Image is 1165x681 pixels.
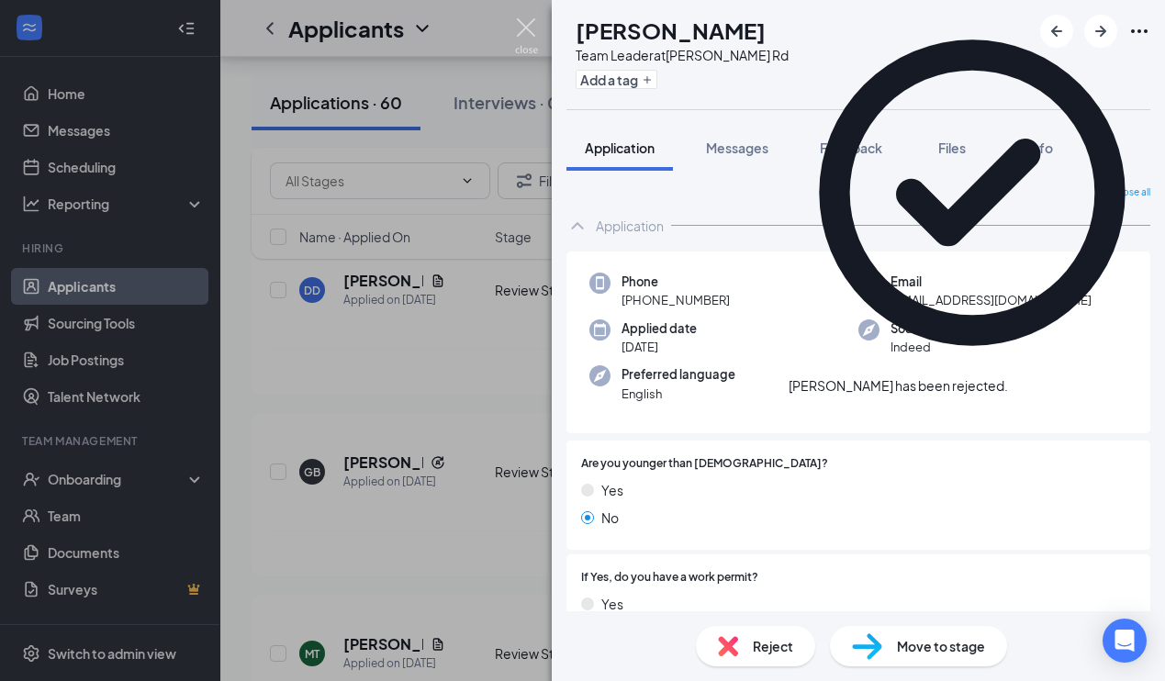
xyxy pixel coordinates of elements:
span: No [601,508,619,528]
span: Reject [753,636,793,656]
svg: Plus [642,74,653,85]
svg: ChevronUp [566,215,588,237]
span: Yes [601,480,623,500]
span: Application [585,140,655,156]
span: English [622,385,735,403]
span: [DATE] [622,338,697,356]
div: Open Intercom Messenger [1103,619,1147,663]
button: PlusAdd a tag [576,70,657,89]
span: Move to stage [897,636,985,656]
div: Application [596,217,664,235]
span: [PHONE_NUMBER] [622,291,730,309]
span: Preferred language [622,365,735,384]
span: Yes [601,594,623,614]
div: Team Leader at [PERSON_NAME] Rd [576,46,789,64]
span: Phone [622,273,730,291]
span: Are you younger than [DEMOGRAPHIC_DATA]? [581,455,828,473]
span: Applied date [622,319,697,338]
div: [PERSON_NAME] has been rejected. [789,376,1008,396]
span: If Yes, do you have a work permit? [581,569,758,586]
span: Messages [706,140,768,156]
h1: [PERSON_NAME] [576,15,766,46]
svg: CheckmarkCircle [789,9,1156,376]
